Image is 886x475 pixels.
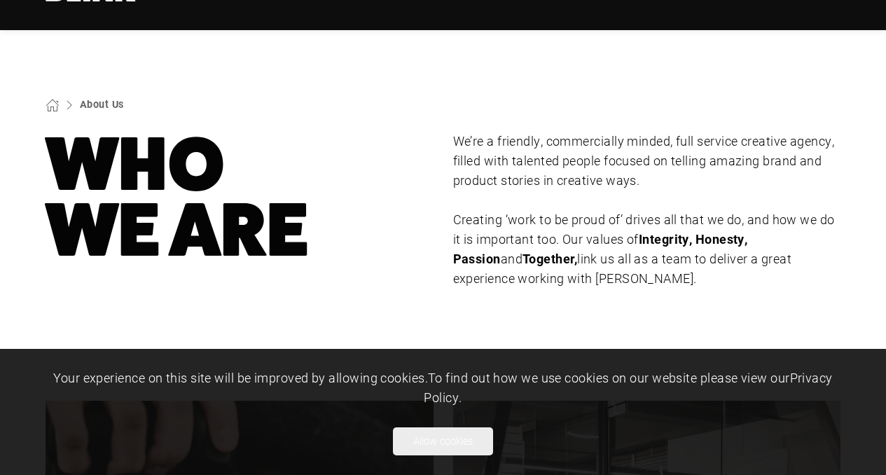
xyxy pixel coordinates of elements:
h1: Who We Are [46,132,434,263]
a: About Us [80,97,124,111]
span: Your experience on this site will be improved by allowing cookies. To find out how we use cookies... [53,369,832,406]
strong: Integrity, Honesty, Passion [453,230,748,267]
button: Allow cookies [393,427,493,455]
strong: Together, [522,250,577,267]
p: We’re a friendly, commercially minded, full service creative agency, filled with talented people ... [453,132,841,191]
p: Creating ‘work to be proud of’ drives all that we do, and how we do it is important too. Our valu... [453,210,841,289]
